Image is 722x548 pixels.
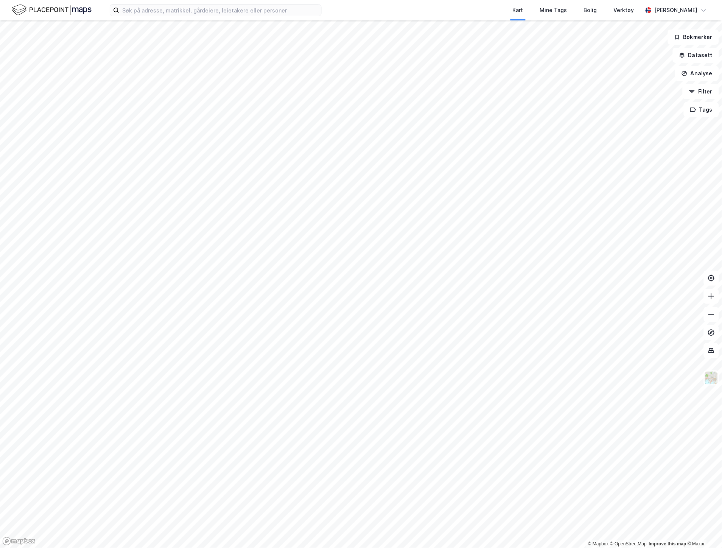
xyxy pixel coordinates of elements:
[684,102,719,117] button: Tags
[588,542,609,547] a: Mapbox
[673,48,719,63] button: Datasett
[2,537,36,546] a: Mapbox homepage
[540,6,567,15] div: Mine Tags
[675,66,719,81] button: Analyse
[610,542,647,547] a: OpenStreetMap
[704,371,719,385] img: Z
[684,512,722,548] iframe: Chat Widget
[12,3,92,17] img: logo.f888ab2527a4732fd821a326f86c7f29.svg
[614,6,634,15] div: Verktøy
[668,30,719,45] button: Bokmerker
[584,6,597,15] div: Bolig
[119,5,321,16] input: Søk på adresse, matrikkel, gårdeiere, leietakere eller personer
[513,6,523,15] div: Kart
[655,6,698,15] div: [PERSON_NAME]
[649,542,686,547] a: Improve this map
[683,84,719,99] button: Filter
[684,512,722,548] div: Kontrollprogram for chat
